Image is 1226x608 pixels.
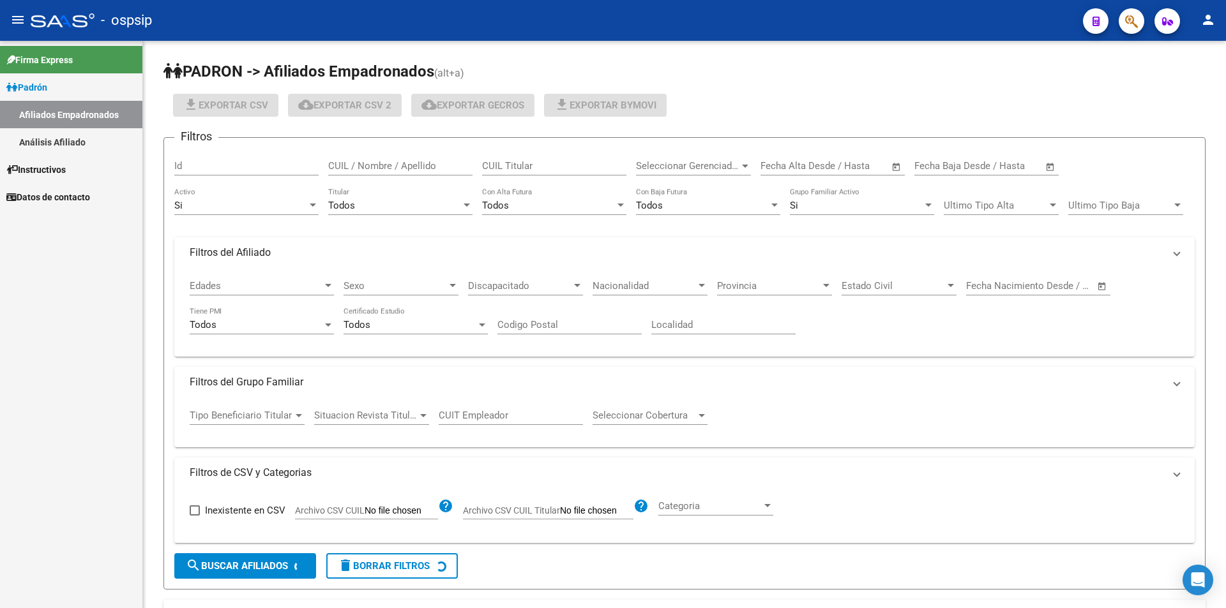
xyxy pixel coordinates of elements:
[174,488,1195,543] div: Filtros de CSV y Categorias
[1200,12,1216,27] mat-icon: person
[1043,159,1058,174] button: Open calendar
[658,500,762,512] span: Categoria
[365,505,438,517] input: Archivo CSV CUIL
[190,410,293,421] span: Tipo Beneficiario Titular
[163,63,434,80] span: PADRON -> Afiliados Empadronados
[174,397,1195,447] div: Filtros del Grupo Familiar
[190,375,1164,389] mat-panel-title: Filtros del Grupo Familiar
[1183,565,1213,595] div: Open Intercom Messenger
[554,100,656,111] span: Exportar Bymovi
[338,558,353,573] mat-icon: delete
[174,268,1195,357] div: Filtros del Afiliado
[593,280,696,292] span: Nacionalidad
[190,280,322,292] span: Edades
[174,200,183,211] span: Si
[434,67,464,79] span: (alt+a)
[1068,200,1172,211] span: Ultimo Tipo Baja
[544,94,667,117] button: Exportar Bymovi
[761,160,802,172] input: Start date
[6,80,47,94] span: Padrón
[790,200,798,211] span: Si
[967,160,1029,172] input: End date
[560,505,633,517] input: Archivo CSV CUIL Titular
[463,505,560,515] span: Archivo CSV CUIL Titular
[326,553,458,579] button: Borrar Filtros
[814,160,875,172] input: End date
[717,280,821,292] span: Provincia
[288,94,402,117] button: Exportar CSV 2
[174,128,218,145] h3: Filtros
[173,94,278,117] button: Exportar CSV
[190,319,216,330] span: Todos
[842,280,945,292] span: Estado Civil
[183,97,199,112] mat-icon: file_download
[295,505,365,515] span: Archivo CSV CUIL
[633,498,649,514] mat-icon: help
[636,160,739,172] span: Seleccionar Gerenciador
[554,97,570,112] mat-icon: file_download
[1095,279,1110,293] button: Open calendar
[205,503,285,518] span: Inexistente en CSV
[593,410,696,421] span: Seleccionar Cobertura
[190,466,1164,480] mat-panel-title: Filtros de CSV y Categorias
[190,246,1164,260] mat-panel-title: Filtros del Afiliado
[344,319,370,330] span: Todos
[6,190,90,204] span: Datos de contacto
[183,100,268,111] span: Exportar CSV
[10,12,26,27] mat-icon: menu
[298,100,391,111] span: Exportar CSV 2
[6,53,73,67] span: Firma Express
[468,280,571,292] span: Discapacitado
[1019,280,1081,292] input: End date
[914,160,956,172] input: Start date
[421,97,437,112] mat-icon: cloud_download
[944,200,1047,211] span: Ultimo Tipo Alta
[186,560,288,572] span: Buscar Afiliados
[174,457,1195,488] mat-expansion-panel-header: Filtros de CSV y Categorias
[174,367,1195,397] mat-expansion-panel-header: Filtros del Grupo Familiar
[421,100,524,111] span: Exportar GECROS
[298,97,314,112] mat-icon: cloud_download
[328,200,355,211] span: Todos
[344,280,447,292] span: Sexo
[6,163,66,177] span: Instructivos
[101,6,152,34] span: - ospsip
[338,560,430,572] span: Borrar Filtros
[411,94,534,117] button: Exportar GECROS
[174,553,316,579] button: Buscar Afiliados
[314,410,418,421] span: Situacion Revista Titular
[636,200,663,211] span: Todos
[966,280,1008,292] input: Start date
[482,200,509,211] span: Todos
[186,558,201,573] mat-icon: search
[438,498,453,514] mat-icon: help
[889,159,904,174] button: Open calendar
[174,237,1195,268] mat-expansion-panel-header: Filtros del Afiliado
